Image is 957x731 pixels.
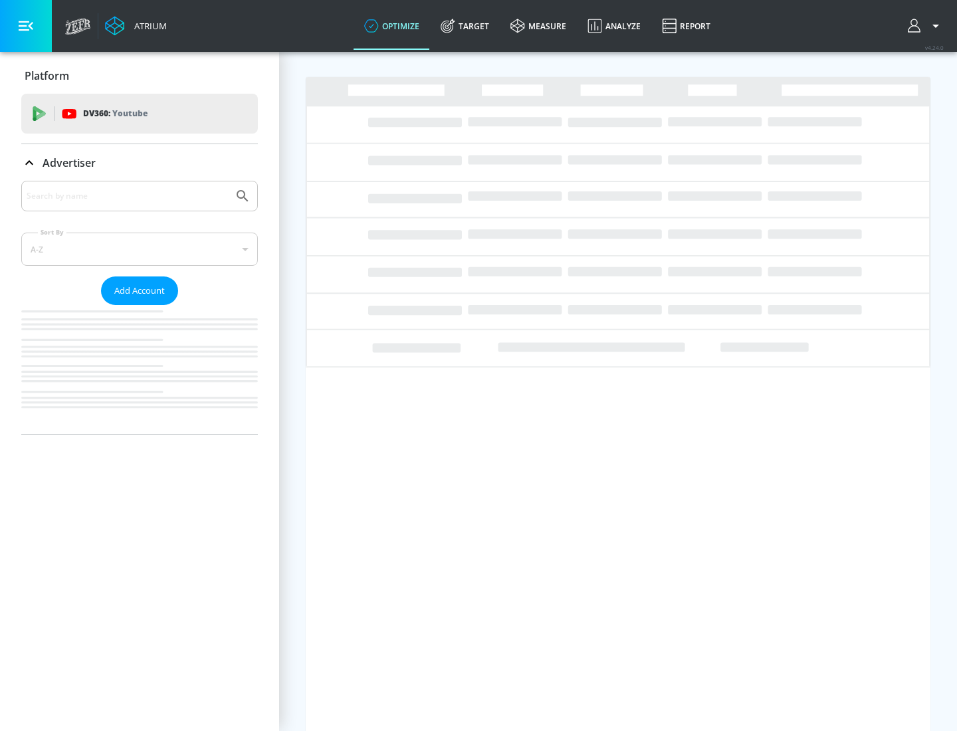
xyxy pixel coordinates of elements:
span: Add Account [114,283,165,298]
div: Advertiser [21,181,258,434]
div: Atrium [129,20,167,32]
div: Platform [21,57,258,94]
a: Report [651,2,721,50]
a: Analyze [577,2,651,50]
p: Youtube [112,106,148,120]
div: DV360: Youtube [21,94,258,134]
a: optimize [354,2,430,50]
a: Target [430,2,500,50]
label: Sort By [38,228,66,237]
nav: list of Advertiser [21,305,258,434]
p: DV360: [83,106,148,121]
p: Platform [25,68,69,83]
button: Add Account [101,276,178,305]
span: v 4.24.0 [925,44,944,51]
div: A-Z [21,233,258,266]
a: Atrium [105,16,167,36]
input: Search by name [27,187,228,205]
p: Advertiser [43,156,96,170]
a: measure [500,2,577,50]
div: Advertiser [21,144,258,181]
